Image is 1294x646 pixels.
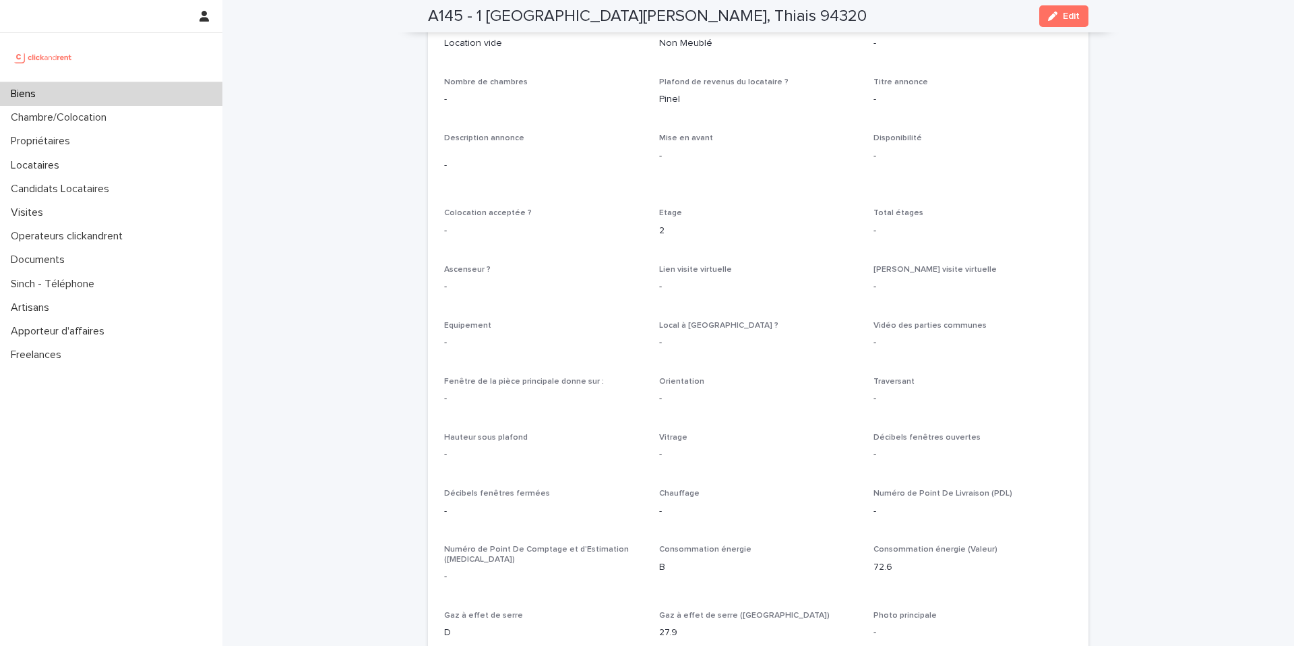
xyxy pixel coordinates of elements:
[873,434,981,442] span: Décibels fenêtres ouvertes
[873,504,1072,519] p: -
[659,149,858,163] p: -
[1063,11,1080,21] span: Edit
[5,88,47,100] p: Biens
[444,504,643,519] p: -
[444,78,528,86] span: Nombre de chambres
[444,448,643,462] p: -
[659,392,858,406] p: -
[873,322,987,330] span: Vidéo des parties communes
[5,135,81,148] p: Propriétaires
[5,301,60,314] p: Artisans
[444,158,643,173] p: -
[5,111,117,124] p: Chambre/Colocation
[873,209,923,217] span: Total étages
[873,560,1072,575] p: 72.6
[1039,5,1088,27] button: Edit
[444,224,643,238] p: -
[444,134,524,142] span: Description annonce
[873,78,928,86] span: Titre annonce
[444,378,604,386] span: Fenêtre de la pièce principale donne sur :
[5,183,120,196] p: Candidats Locataires
[5,325,115,338] p: Apporteur d'affaires
[873,266,997,274] span: [PERSON_NAME] visite virtuelle
[873,134,922,142] span: Disponibilité
[873,149,1072,163] p: -
[873,490,1012,498] span: Numéro de Point De Livraison (PDL)
[11,44,76,71] img: UCB0brd3T0yccxBKYDjQ
[659,322,778,330] span: Local à [GEOGRAPHIC_DATA] ?
[659,546,751,554] span: Consommation énergie
[659,92,858,107] p: Pinel
[444,392,643,406] p: -
[659,490,700,498] span: Chauffage
[444,322,491,330] span: Equipement
[444,490,550,498] span: Décibels fenêtres fermées
[444,209,532,217] span: Colocation acceptée ?
[873,546,997,554] span: Consommation énergie (Valeur)
[5,159,70,172] p: Locataires
[659,280,858,294] p: -
[659,434,687,442] span: Vitrage
[444,336,643,350] p: -
[444,434,528,442] span: Hauteur sous plafond
[659,378,704,386] span: Orientation
[873,378,915,386] span: Traversant
[873,36,1072,51] p: -
[444,92,643,107] p: -
[659,626,858,640] p: 27.9
[873,224,1072,238] p: -
[444,612,523,620] span: Gaz à effet de serre
[659,266,732,274] span: Lien visite virtuelle
[444,280,643,294] p: -
[659,612,830,620] span: Gaz à effet de serre ([GEOGRAPHIC_DATA])
[659,336,858,350] p: -
[659,36,858,51] p: Non Meublé
[444,546,629,563] span: Numéro de Point De Comptage et d'Estimation ([MEDICAL_DATA])
[5,230,133,243] p: Operateurs clickandrent
[444,626,643,640] p: D
[659,78,789,86] span: Plafond de revenus du locataire ?
[873,612,937,620] span: Photo principale
[873,92,1072,107] p: -
[659,504,858,519] p: -
[428,7,867,26] h2: A145 - 1 [GEOGRAPHIC_DATA][PERSON_NAME], Thiais 94320
[659,209,682,217] span: Etage
[659,134,713,142] span: Mise en avant
[659,560,858,575] p: B
[444,266,491,274] span: Ascenseur ?
[873,626,1072,640] p: -
[659,224,858,238] p: 2
[873,336,1072,350] p: -
[659,448,858,462] p: -
[873,280,1072,294] p: -
[444,570,643,584] p: -
[444,36,643,51] p: Location vide
[5,206,54,219] p: Visites
[5,278,105,291] p: Sinch - Téléphone
[5,349,72,361] p: Freelances
[873,448,1072,462] p: -
[5,254,75,266] p: Documents
[873,392,1072,406] p: -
